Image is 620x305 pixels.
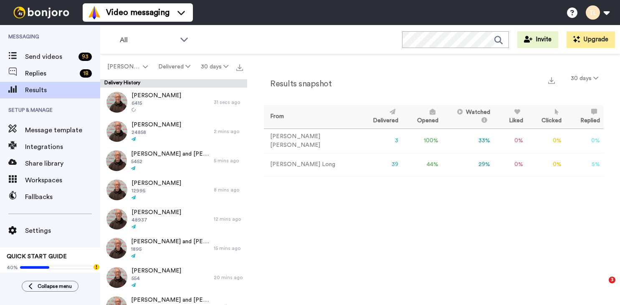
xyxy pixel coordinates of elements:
[100,234,247,263] a: [PERSON_NAME] and [PERSON_NAME]189515 mins ago
[132,187,181,194] span: 12995
[100,117,247,146] a: [PERSON_NAME]248582 mins ago
[107,63,141,71] span: [PERSON_NAME]
[567,31,615,48] button: Upgrade
[25,68,76,78] span: Replies
[78,53,92,61] div: 93
[80,69,92,78] div: 18
[132,179,181,187] span: [PERSON_NAME]
[196,59,234,74] button: 30 days
[132,100,181,106] span: 6415
[131,237,210,246] span: [PERSON_NAME] and [PERSON_NAME]
[100,263,247,292] a: [PERSON_NAME]55420 mins ago
[131,158,210,165] span: 5452
[132,129,181,136] span: 24858
[88,6,101,19] img: vm-color.svg
[214,128,243,135] div: 2 mins ago
[131,150,210,158] span: [PERSON_NAME] and [PERSON_NAME]
[100,204,247,234] a: [PERSON_NAME]4893712 mins ago
[526,129,565,153] td: 0 %
[214,99,243,106] div: 31 secs ago
[565,129,603,153] td: 0 %
[264,153,358,176] td: [PERSON_NAME] Long
[132,217,181,223] span: 48937
[264,79,332,88] h2: Results snapshot
[106,121,127,142] img: 5ea3ea02-ef0c-4af9-8ae7-d68417b7548b-thumb.jpg
[592,277,612,297] iframe: Intercom live chat
[25,85,100,95] span: Results
[100,175,247,204] a: [PERSON_NAME]129958 mins ago
[102,59,153,74] button: [PERSON_NAME]
[106,209,127,229] img: 6423f847-9a19-4f32-9420-73f6b9a79ab6-thumb.jpg
[93,263,100,271] div: Tooltip anchor
[106,92,127,113] img: 2b0c3f57-763b-467c-bd26-ebd39e330911-thumb.jpg
[565,105,603,129] th: Replied
[493,129,526,153] td: 0 %
[106,267,127,288] img: c6956e89-4a97-4a84-93c4-94b4fe56c310-thumb.jpg
[214,274,243,281] div: 20 mins ago
[132,275,181,282] span: 554
[264,105,358,129] th: From
[442,105,493,129] th: Watched
[358,153,402,176] td: 39
[214,216,243,222] div: 12 mins ago
[609,277,615,283] span: 3
[358,129,402,153] td: 3
[106,238,127,259] img: 4a19c814-a4f4-458d-8153-79d935bc0c07-thumb.jpg
[236,64,243,71] img: export.svg
[131,246,210,252] span: 1895
[132,121,181,129] span: [PERSON_NAME]
[132,267,181,275] span: [PERSON_NAME]
[100,88,247,117] a: [PERSON_NAME]641531 secs ago
[526,105,565,129] th: Clicked
[25,125,100,135] span: Message template
[153,59,195,74] button: Delivered
[546,74,557,86] button: Export a summary of each team member’s results that match this filter now.
[132,208,181,217] span: [PERSON_NAME]
[442,129,493,153] td: 33 %
[100,146,247,175] a: [PERSON_NAME] and [PERSON_NAME]54525 mins ago
[566,71,603,86] button: 30 days
[214,157,243,164] div: 5 mins ago
[38,283,72,290] span: Collapse menu
[106,179,127,200] img: 36ac55dd-70ae-4234-91cb-26f83248a958-thumb.jpg
[442,153,493,176] td: 29 %
[234,60,245,73] button: Export all results that match these filters now.
[25,175,100,185] span: Workspaces
[7,264,18,271] span: 40%
[106,7,170,18] span: Video messaging
[493,153,526,176] td: 0 %
[25,52,75,62] span: Send videos
[493,105,526,129] th: Liked
[264,129,358,153] td: [PERSON_NAME] [PERSON_NAME]
[100,79,247,88] div: Delivery History
[22,281,78,292] button: Collapse menu
[10,7,73,18] img: bj-logo-header-white.svg
[358,105,402,129] th: Delivered
[402,153,442,176] td: 44 %
[402,105,442,129] th: Opened
[402,129,442,153] td: 100 %
[120,35,176,45] span: All
[214,187,243,193] div: 8 mins ago
[214,245,243,252] div: 15 mins ago
[106,150,127,171] img: b3d07e41-6493-4fb9-8dd2-cfcba0b23fde-thumb.jpg
[7,254,67,260] span: QUICK START GUIDE
[517,31,558,48] button: Invite
[25,159,100,169] span: Share library
[25,226,100,236] span: Settings
[131,296,210,304] span: [PERSON_NAME] and [PERSON_NAME]
[526,153,565,176] td: 0 %
[132,91,181,100] span: [PERSON_NAME]
[565,153,603,176] td: 5 %
[548,77,555,84] img: export.svg
[25,192,100,202] span: Fallbacks
[25,142,100,152] span: Integrations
